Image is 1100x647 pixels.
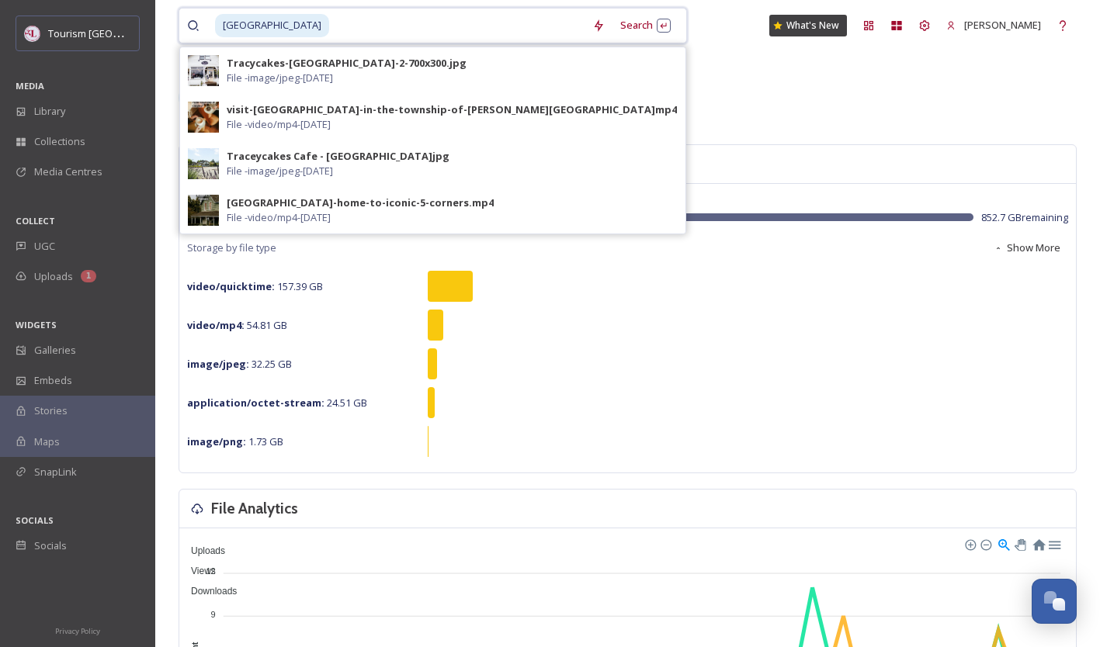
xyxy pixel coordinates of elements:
span: Maps [34,434,60,449]
div: Zoom Out [980,538,991,549]
span: Uploads [34,269,73,284]
span: Downloads [179,586,237,597]
img: 1e35d83f-59da-402f-b792-854e904e26ee.jpg [188,55,219,86]
span: Embeds [34,373,72,388]
span: [GEOGRAPHIC_DATA] [215,14,329,36]
img: 6a32b3ec-b94f-40cd-8197-ca3a6bc78aed.jpg [188,148,219,179]
div: [GEOGRAPHIC_DATA]-home-to-iconic-5-corners.mp4 [227,195,494,210]
a: What's New [769,15,847,36]
tspan: 12 [206,566,215,576]
span: [PERSON_NAME] [964,18,1041,32]
span: 24.51 GB [187,396,367,410]
span: WIDGETS [16,319,57,330]
strong: application/octet-stream : [187,396,324,410]
strong: image/jpeg : [187,357,249,371]
span: Socials [34,538,67,553]
span: 54.81 GB [187,318,287,332]
span: Storage by file type [187,240,276,255]
div: Reset Zoom [1032,537,1045,550]
span: File - image/jpeg - [DATE] [227,71,333,85]
tspan: 9 [211,610,216,619]
span: SnapLink [34,465,77,479]
span: File - video/mp4 - [DATE] [227,117,331,132]
span: 157.39 GB [187,279,323,293]
span: 32.25 GB [187,357,292,371]
h3: File Analytics [211,497,298,520]
span: Library [34,104,65,119]
img: 7215f911-98d8-4601-9892-8347d788819e.jpg [188,195,219,226]
div: Tracycakes-[GEOGRAPHIC_DATA]-2-700x300.jpg [227,56,467,71]
span: SOCIALS [16,514,54,526]
span: 852.7 GB remaining [981,210,1068,225]
span: UGC [34,239,55,254]
button: Open Chat [1032,579,1077,624]
span: MEDIA [16,80,44,92]
strong: image/png : [187,434,246,448]
img: cropped-langley.webp [25,26,40,41]
button: Show More [986,233,1068,263]
span: File - image/jpeg - [DATE] [227,164,333,178]
strong: video/mp4 : [187,318,245,332]
div: visit-[GEOGRAPHIC_DATA]-in-the-township-of-[PERSON_NAME][GEOGRAPHIC_DATA]mp4 [227,102,677,117]
span: COLLECT [16,215,55,227]
div: Search [612,10,678,40]
span: Galleries [34,343,76,358]
div: Panning [1015,539,1024,548]
span: Tourism [GEOGRAPHIC_DATA] [48,26,187,40]
span: Collections [34,134,85,149]
span: File - video/mp4 - [DATE] [227,210,331,225]
div: 1 [81,270,96,282]
img: bfd12bb7-c87a-4f7f-9106-4756ef41b507.jpg [188,102,219,133]
span: 1.73 GB [187,434,283,448]
span: Media Centres [34,164,102,179]
span: Privacy Policy [55,626,100,636]
span: Stories [34,403,68,418]
span: Uploads [179,545,225,556]
span: Views [179,566,216,576]
a: [PERSON_NAME] [939,10,1049,40]
div: Menu [1047,537,1060,550]
div: Traceycakes Cafe - [GEOGRAPHIC_DATA]jpg [227,149,449,164]
div: Zoom In [964,538,975,549]
a: Privacy Policy [55,621,100,639]
strong: video/quicktime : [187,279,275,293]
div: Selection Zoom [997,537,1010,550]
